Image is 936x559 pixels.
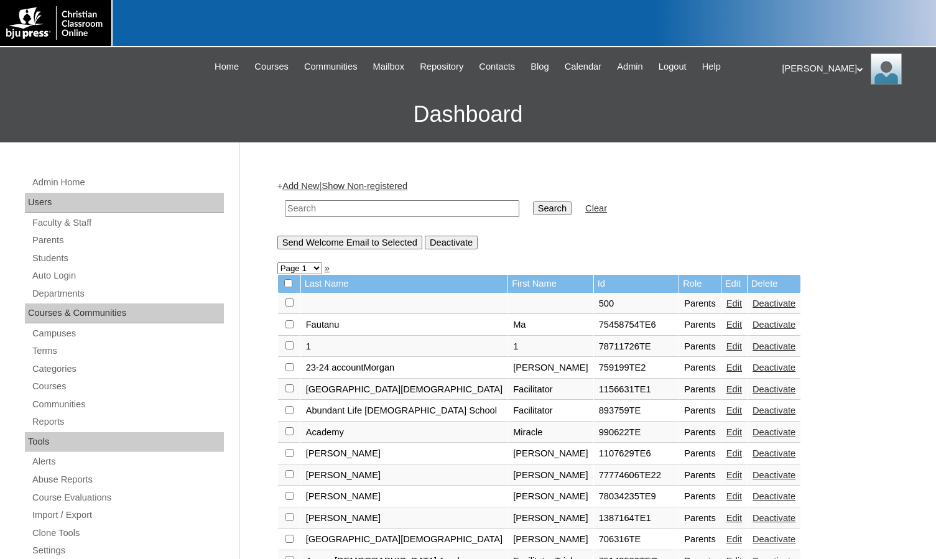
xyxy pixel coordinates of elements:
[696,60,727,74] a: Help
[679,400,721,422] td: Parents
[753,491,795,501] a: Deactivate
[753,341,795,351] a: Deactivate
[679,529,721,550] td: Parents
[301,443,508,464] td: [PERSON_NAME]
[679,465,721,486] td: Parents
[524,60,555,74] a: Blog
[301,529,508,550] td: [GEOGRAPHIC_DATA][DEMOGRAPHIC_DATA]
[373,60,405,74] span: Mailbox
[31,215,224,231] a: Faculty & Staff
[325,263,330,273] a: »
[679,508,721,529] td: Parents
[508,422,593,443] td: Miracle
[31,454,224,469] a: Alerts
[726,341,742,351] a: Edit
[425,236,478,249] input: Deactivate
[31,175,224,190] a: Admin Home
[726,298,742,308] a: Edit
[594,529,679,550] td: 706316TE
[473,60,521,74] a: Contacts
[679,379,721,400] td: Parents
[301,358,508,379] td: 23-24 accountMorgan
[508,358,593,379] td: [PERSON_NAME]
[726,448,742,458] a: Edit
[31,543,224,558] a: Settings
[679,336,721,358] td: Parents
[753,298,795,308] a: Deactivate
[753,427,795,437] a: Deactivate
[679,315,721,336] td: Parents
[594,486,679,507] td: 78034235TE9
[6,6,105,40] img: logo-white.png
[533,201,572,215] input: Search
[558,60,608,74] a: Calendar
[277,180,893,249] div: + |
[25,303,224,323] div: Courses & Communities
[215,60,239,74] span: Home
[31,268,224,284] a: Auto Login
[508,315,593,336] td: Ma
[301,400,508,422] td: Abundant Life [DEMOGRAPHIC_DATA] School
[594,315,679,336] td: 75458754TE6
[594,400,679,422] td: 893759TE
[414,60,470,74] a: Repository
[508,508,593,529] td: [PERSON_NAME]
[726,384,742,394] a: Edit
[726,513,742,523] a: Edit
[721,275,747,293] td: Edit
[285,200,519,217] input: Search
[208,60,245,74] a: Home
[679,293,721,315] td: Parents
[753,534,795,544] a: Deactivate
[679,422,721,443] td: Parents
[726,534,742,544] a: Edit
[301,315,508,336] td: Fautanu
[31,343,224,359] a: Terms
[726,363,742,372] a: Edit
[871,53,902,85] img: Melanie Sevilla
[594,275,679,293] td: Id
[479,60,515,74] span: Contacts
[753,405,795,415] a: Deactivate
[31,233,224,248] a: Parents
[753,363,795,372] a: Deactivate
[31,361,224,377] a: Categories
[594,358,679,379] td: 759199TE2
[31,286,224,302] a: Departments
[508,336,593,358] td: 1
[508,486,593,507] td: [PERSON_NAME]
[753,384,795,394] a: Deactivate
[679,486,721,507] td: Parents
[508,465,593,486] td: [PERSON_NAME]
[508,275,593,293] td: First Name
[594,379,679,400] td: 1156631TE1
[254,60,289,74] span: Courses
[31,397,224,412] a: Communities
[565,60,601,74] span: Calendar
[301,486,508,507] td: [PERSON_NAME]
[585,203,607,213] a: Clear
[322,181,407,191] a: Show Non-registered
[31,251,224,266] a: Students
[753,513,795,523] a: Deactivate
[301,275,508,293] td: Last Name
[753,320,795,330] a: Deactivate
[31,326,224,341] a: Campuses
[594,336,679,358] td: 78711726TE
[531,60,549,74] span: Blog
[726,405,742,415] a: Edit
[304,60,358,74] span: Communities
[594,465,679,486] td: 77774606TE22
[248,60,295,74] a: Courses
[652,60,693,74] a: Logout
[31,414,224,430] a: Reports
[508,443,593,464] td: [PERSON_NAME]
[594,422,679,443] td: 990622TE
[301,508,508,529] td: [PERSON_NAME]
[420,60,463,74] span: Repository
[753,448,795,458] a: Deactivate
[659,60,687,74] span: Logout
[611,60,649,74] a: Admin
[679,443,721,464] td: Parents
[31,525,224,541] a: Clone Tools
